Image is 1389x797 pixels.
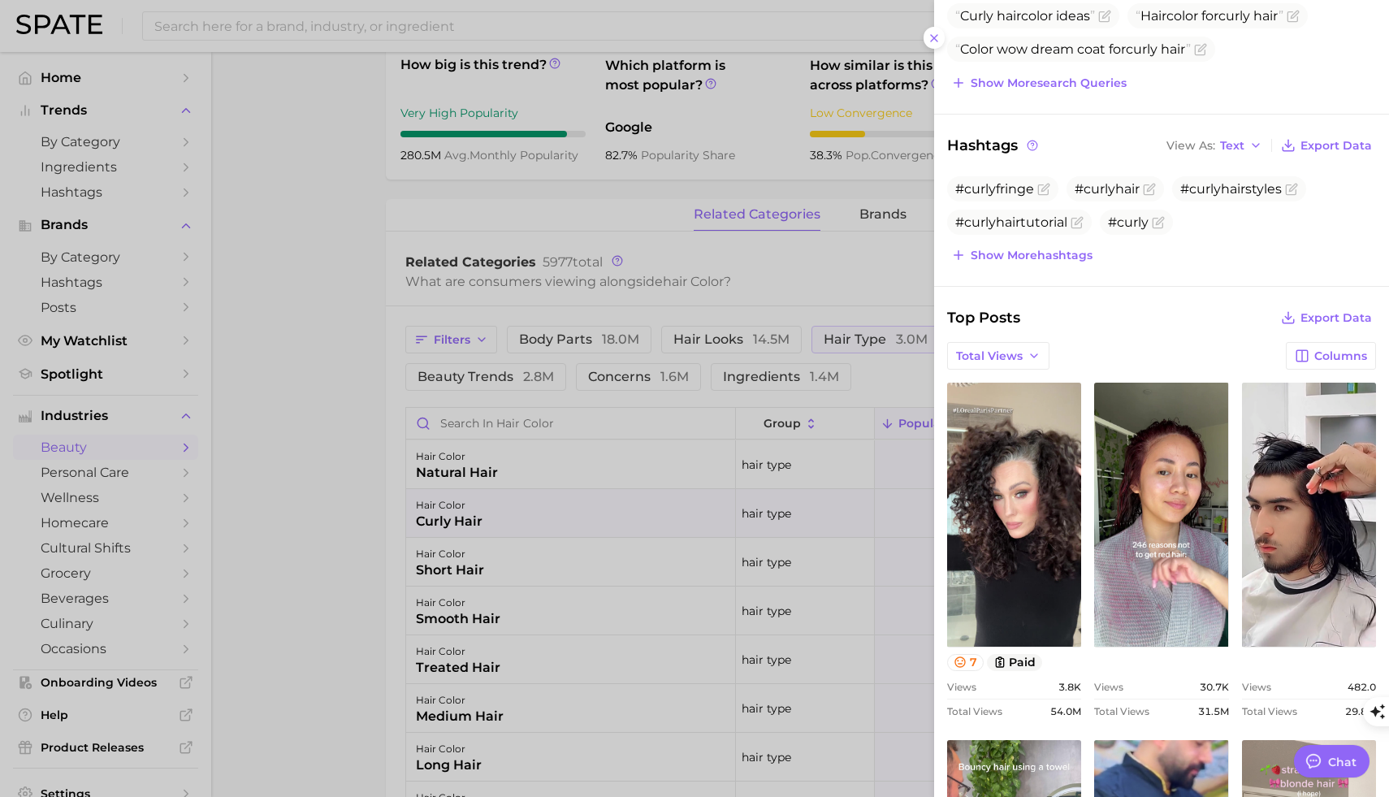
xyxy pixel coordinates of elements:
button: Flag as miscategorized or irrelevant [1285,183,1298,196]
span: Show more hashtags [971,249,1093,262]
span: Show more search queries [971,76,1127,90]
span: #curlyhairstyles [1180,181,1282,197]
span: Total Views [1094,705,1149,717]
span: 3.8k [1058,681,1081,693]
span: Views [1094,681,1123,693]
button: Flag as miscategorized or irrelevant [1143,183,1156,196]
span: 482.0 [1348,681,1376,693]
span: Color wow dream coat for [955,41,1191,57]
span: #curly [1108,214,1149,230]
button: Flag as miscategorized or irrelevant [1098,10,1111,23]
span: Views [947,681,976,693]
span: #curlyhairtutorial [955,214,1067,230]
button: Export Data [1277,306,1376,329]
span: color ideas [955,8,1095,24]
span: Columns [1314,349,1367,363]
span: 30.7k [1200,681,1229,693]
span: Total Views [956,349,1023,363]
span: hair [1253,8,1279,24]
span: Total Views [1242,705,1297,717]
span: Hashtags [947,134,1041,157]
span: #curlyfringe [955,181,1034,197]
span: color for [1136,8,1283,24]
span: Total Views [947,705,1002,717]
span: curly [1126,41,1157,57]
span: Export Data [1300,311,1372,325]
span: Export Data [1300,139,1372,153]
span: Hair [1140,8,1166,24]
button: Show moresearch queries [947,71,1131,94]
button: Columns [1286,342,1376,370]
button: Total Views [947,342,1049,370]
button: Flag as miscategorized or irrelevant [1071,216,1084,229]
span: #curlyhair [1075,181,1140,197]
span: 31.5m [1198,705,1229,717]
button: 7 [947,654,984,671]
button: Flag as miscategorized or irrelevant [1287,10,1300,23]
button: Show morehashtags [947,244,1097,266]
span: Text [1220,141,1244,150]
span: 54.0m [1050,705,1081,717]
button: Flag as miscategorized or irrelevant [1037,183,1050,196]
button: paid [987,654,1043,671]
button: View AsText [1162,135,1266,156]
span: Curly [960,8,993,24]
span: View As [1166,141,1215,150]
span: curly [1218,8,1250,24]
span: hair [1161,41,1186,57]
button: Flag as miscategorized or irrelevant [1194,43,1207,56]
button: Flag as miscategorized or irrelevant [1152,216,1165,229]
button: Export Data [1277,134,1376,157]
span: hair [997,8,1021,24]
span: Views [1242,681,1271,693]
span: 29.8m [1345,705,1376,717]
span: Top Posts [947,306,1020,329]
